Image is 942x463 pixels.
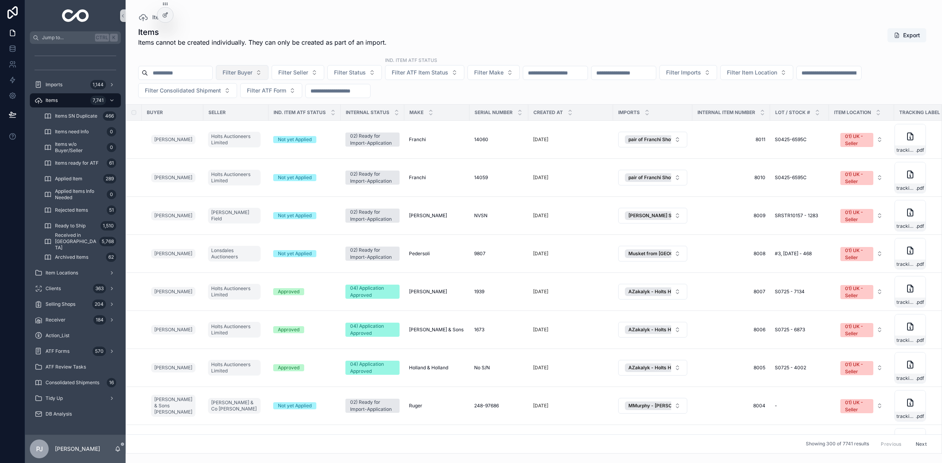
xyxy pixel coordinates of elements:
[25,44,126,431] div: scrollable content
[697,174,765,181] span: 8010
[916,147,924,153] span: .pdf
[111,34,117,41] span: K
[92,300,106,309] div: 204
[474,136,488,143] span: 14060
[618,208,687,223] button: Select Button
[145,87,221,94] span: Filter Consolidated Shipment
[151,133,199,146] a: [PERSON_NAME]
[30,376,121,390] a: Consolidated Shipments16
[39,109,121,123] a: Items SN Duplicate466
[628,212,697,219] span: [PERSON_NAME] SRSTR10157
[409,365,448,371] span: Holland & Holland
[39,234,121,249] a: Received in [GEOGRAPHIC_DATA]5,768
[42,34,92,41] span: Jump to...
[834,281,889,302] button: Select Button
[533,365,548,371] p: [DATE]
[618,207,688,224] a: Select Button
[697,136,765,143] a: 8011
[834,357,889,379] a: Select Button
[39,156,121,170] a: Items ready for ATF61
[39,219,121,233] a: Ready to Ship1,510
[55,232,96,251] span: Received in [GEOGRAPHIC_DATA]
[775,327,805,333] span: S0725 - 6873
[350,209,395,223] div: 02) Ready for Import-Application
[666,69,701,76] span: Filter Imports
[90,80,106,89] div: 1,144
[409,174,465,181] a: Franchi
[533,289,548,295] p: [DATE]
[618,322,687,338] button: Select Button
[533,251,548,257] p: [DATE]
[720,65,793,80] button: Select Button
[151,325,195,334] a: [PERSON_NAME]
[834,205,889,226] button: Select Button
[474,212,487,219] span: NVSN
[628,289,717,295] span: AZakalyk - Holts HT72022 - Auc S0725
[409,136,465,143] a: Franchi
[273,288,336,295] a: Approved
[618,132,687,147] button: Select Button
[845,209,869,223] div: 01) UK - Seller
[55,207,88,213] span: Rejected Items
[154,136,192,143] span: [PERSON_NAME]
[55,188,104,201] span: Applied Items Info Needed
[278,136,312,143] div: Not yet Applied
[151,395,195,417] a: [PERSON_NAME] & Sons [PERSON_NAME]
[775,251,824,257] a: #3, [DATE] - 468
[46,301,75,307] span: Selling Shops
[46,82,62,88] span: Imports
[775,289,824,295] a: S0725 - 7134
[46,379,99,386] span: Consolidated Shipments
[107,205,116,215] div: 51
[211,209,257,222] span: [PERSON_NAME] Field
[39,250,121,264] a: Archived Items62
[392,69,448,76] span: Filter ATF Item Status
[697,251,765,257] a: 8008
[896,147,916,153] span: tracking_label
[138,83,237,98] button: Select Button
[896,185,916,191] span: tracking_label
[46,270,78,276] span: Item Locations
[151,363,195,372] a: [PERSON_NAME]
[208,360,261,376] a: Holts Auctioneers Limited
[46,97,58,103] span: Items
[533,174,548,181] p: [DATE]
[100,221,116,231] div: 1,510
[93,347,106,356] div: 570
[618,245,688,262] a: Select Button
[618,246,687,261] button: Select Button
[628,365,717,371] span: AZakalyk - Holts HT72022 - Auc S0725
[39,187,121,202] a: Applied Items Info Needed0
[628,136,713,143] span: pair of Franchi Shotguns from HOLTS
[154,327,192,333] span: [PERSON_NAME]
[409,365,465,371] a: Holland & Holland
[208,284,261,300] a: Holts Auctioneers Limited
[618,360,688,376] a: Select Button
[99,237,116,246] div: 5,768
[278,174,312,181] div: Not yet Applied
[845,133,869,147] div: 01) UK - Seller
[834,243,889,265] a: Select Button
[345,247,400,261] a: 02) Ready for Import-Application
[916,185,924,191] span: .pdf
[107,158,116,168] div: 61
[278,326,299,333] div: Approved
[151,209,199,222] a: [PERSON_NAME]
[474,327,484,333] span: 1673
[896,337,916,343] span: tracking_label
[409,212,465,219] a: [PERSON_NAME]
[467,65,520,80] button: Select Button
[55,141,104,154] span: Items w/o Buyer/Seller
[775,174,807,181] span: S0425-6595C
[474,365,490,371] span: No S/N
[208,206,264,225] a: [PERSON_NAME] Field
[697,327,765,333] a: 8006
[151,247,199,260] a: [PERSON_NAME]
[834,167,889,189] a: Select Button
[39,203,121,217] a: Rejected Items51
[39,172,121,186] a: Applied Item289
[916,223,924,229] span: .pdf
[618,360,687,376] button: Select Button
